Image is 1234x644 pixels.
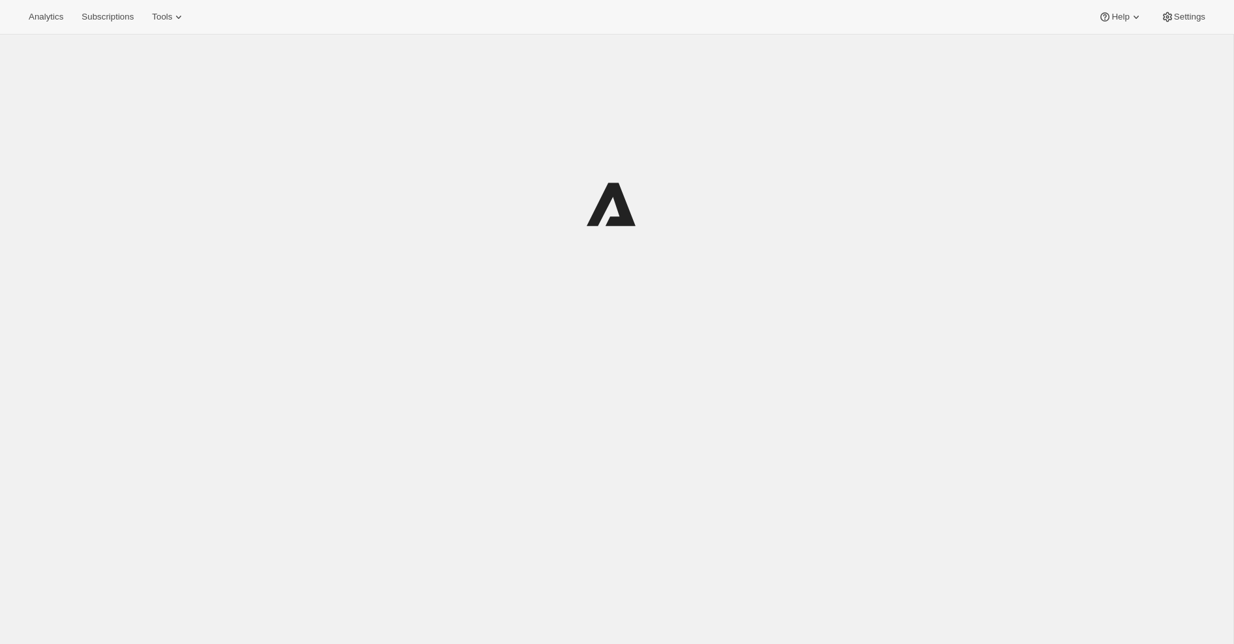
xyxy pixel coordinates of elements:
[1174,12,1205,22] span: Settings
[74,8,141,26] button: Subscriptions
[29,12,63,22] span: Analytics
[152,12,172,22] span: Tools
[1153,8,1213,26] button: Settings
[1111,12,1129,22] span: Help
[81,12,134,22] span: Subscriptions
[144,8,193,26] button: Tools
[21,8,71,26] button: Analytics
[1091,8,1150,26] button: Help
